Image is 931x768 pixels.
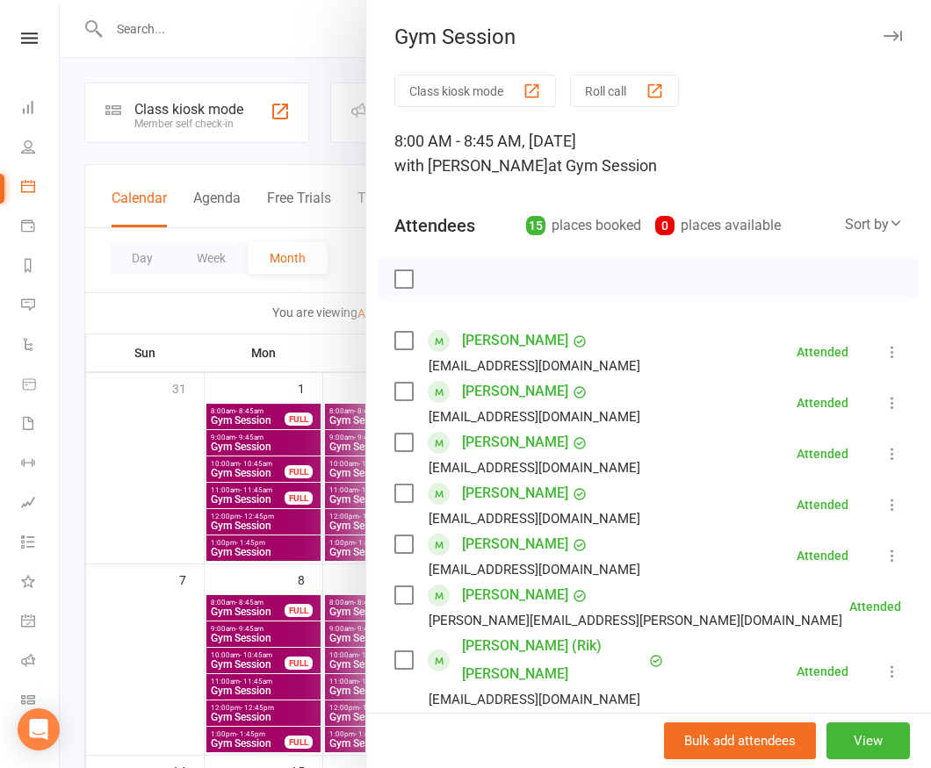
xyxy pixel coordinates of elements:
div: Attended [797,397,848,409]
a: [PERSON_NAME] [462,581,568,609]
div: Attendees [394,213,475,238]
a: General attendance kiosk mode [21,603,61,642]
a: What's New [21,563,61,603]
div: Sort by [845,213,903,236]
a: [PERSON_NAME] [462,377,568,406]
div: Attended [797,665,848,678]
button: Bulk add attendees [664,722,816,759]
div: [PERSON_NAME][EMAIL_ADDRESS][PERSON_NAME][DOMAIN_NAME] [429,609,842,632]
span: at Gym Session [548,156,657,175]
a: Calendar [21,169,61,208]
div: 8:00 AM - 8:45 AM, [DATE] [394,129,903,178]
a: [PERSON_NAME] (Rik) [PERSON_NAME] [462,632,645,688]
a: Class kiosk mode [21,682,61,721]
div: Attended [797,346,848,358]
div: Gym Session [366,25,931,49]
button: View [826,722,910,759]
div: 15 [526,216,545,235]
div: places booked [526,213,641,238]
a: Assessments [21,484,61,524]
div: 0 [655,216,675,235]
div: Attended [797,448,848,460]
a: [PERSON_NAME] [462,711,568,739]
a: Product Sales [21,366,61,406]
a: Dashboard [21,90,61,129]
a: [PERSON_NAME] [462,428,568,456]
div: Attended [849,600,901,613]
div: Attended [797,549,848,562]
div: [EMAIL_ADDRESS][DOMAIN_NAME] [429,507,640,530]
div: places available [655,213,781,238]
a: [PERSON_NAME] [462,479,568,507]
button: Class kiosk mode [394,75,556,107]
a: Payments [21,208,61,248]
a: [PERSON_NAME] [462,530,568,558]
div: Open Intercom Messenger [18,708,60,750]
div: Attended [797,499,848,511]
div: [EMAIL_ADDRESS][DOMAIN_NAME] [429,406,640,428]
button: Roll call [570,75,679,107]
div: [EMAIL_ADDRESS][DOMAIN_NAME] [429,558,640,581]
a: Reports [21,248,61,287]
span: with [PERSON_NAME] [394,156,548,175]
a: Roll call kiosk mode [21,642,61,682]
a: People [21,129,61,169]
div: [EMAIL_ADDRESS][DOMAIN_NAME] [429,688,640,711]
a: [PERSON_NAME] [462,327,568,355]
div: [EMAIL_ADDRESS][DOMAIN_NAME] [429,355,640,377]
div: [EMAIL_ADDRESS][DOMAIN_NAME] [429,456,640,479]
